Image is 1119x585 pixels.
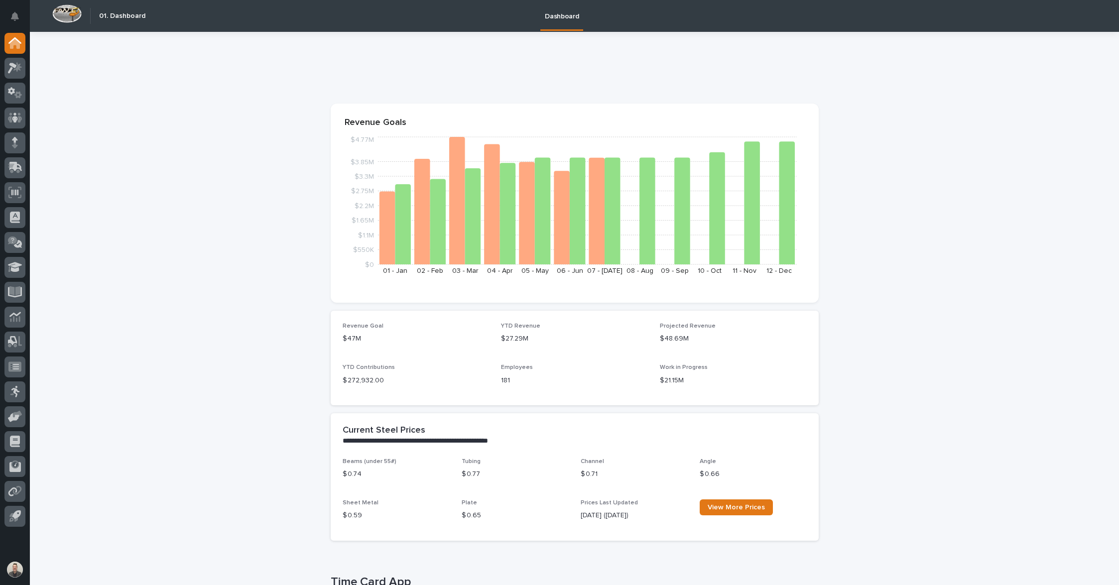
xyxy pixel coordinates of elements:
[660,375,807,386] p: $21.15M
[343,425,425,436] h2: Current Steel Prices
[462,459,481,465] span: Tubing
[343,375,490,386] p: $ 272,932.00
[521,267,548,274] text: 05 - May
[487,267,513,274] text: 04 - Apr
[343,459,396,465] span: Beams (under 55#)
[358,232,373,239] tspan: $1.1M
[660,323,716,329] span: Projected Revenue
[462,500,477,506] span: Plate
[660,364,708,370] span: Work in Progress
[4,559,25,580] button: users-avatar
[700,469,807,479] p: $ 0.66
[462,510,569,521] p: $ 0.65
[708,504,765,511] span: View More Prices
[343,334,490,344] p: $47M
[581,469,688,479] p: $ 0.71
[350,158,373,165] tspan: $3.85M
[452,267,478,274] text: 03 - Mar
[501,334,648,344] p: $27.29M
[556,267,583,274] text: 06 - Jun
[697,267,721,274] text: 10 - Oct
[12,12,25,28] div: Notifications
[351,188,373,195] tspan: $2.75M
[52,4,82,23] img: Workspace Logo
[343,500,378,506] span: Sheet Metal
[343,510,450,521] p: $ 0.59
[343,364,395,370] span: YTD Contributions
[354,203,373,210] tspan: $2.2M
[732,267,756,274] text: 11 - Nov
[343,323,383,329] span: Revenue Goal
[365,261,373,268] tspan: $0
[353,246,373,253] tspan: $550K
[383,267,407,274] text: 01 - Jan
[587,267,622,274] text: 07 - [DATE]
[626,267,653,274] text: 08 - Aug
[581,459,604,465] span: Channel
[766,267,792,274] text: 12 - Dec
[354,173,373,180] tspan: $3.3M
[660,267,688,274] text: 09 - Sep
[501,375,648,386] p: 181
[343,469,450,479] p: $ 0.74
[581,500,638,506] span: Prices Last Updated
[351,217,373,224] tspan: $1.65M
[4,6,25,27] button: Notifications
[417,267,443,274] text: 02 - Feb
[350,136,373,143] tspan: $4.77M
[700,499,773,515] a: View More Prices
[345,117,805,128] p: Revenue Goals
[462,469,569,479] p: $ 0.77
[581,510,688,521] p: [DATE] ([DATE])
[700,459,716,465] span: Angle
[501,364,533,370] span: Employees
[660,334,807,344] p: $48.69M
[501,323,540,329] span: YTD Revenue
[99,12,145,20] h2: 01. Dashboard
